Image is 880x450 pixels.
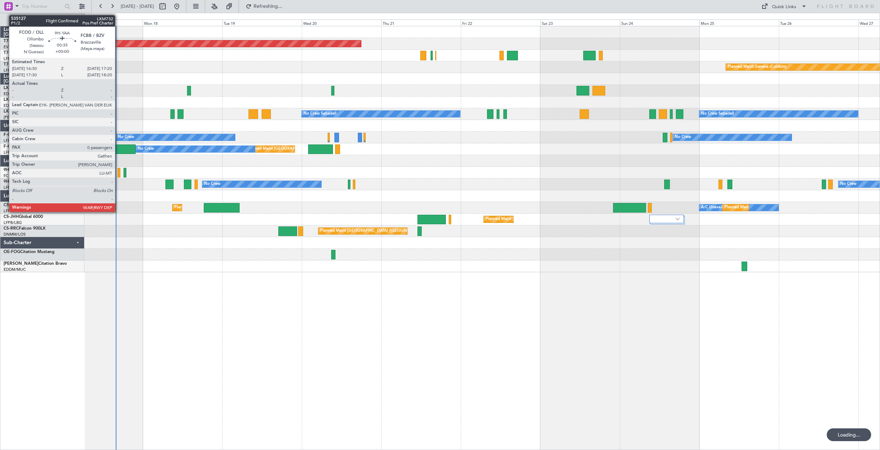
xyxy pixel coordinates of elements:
[4,44,48,50] a: EVRA/[PERSON_NAME]
[86,14,98,20] div: [DATE]
[4,215,43,219] a: CS-JHHGlobal 6000
[461,20,540,26] div: Fri 22
[320,226,432,236] div: Planned Maint [GEOGRAPHIC_DATA] ([GEOGRAPHIC_DATA])
[253,4,283,9] span: Refreshing...
[4,62,40,67] a: T7-EAGLFalcon 8X
[4,203,44,207] a: CS-DOUGlobal 6500
[779,20,858,26] div: Tue 26
[728,62,786,72] div: Planned Maint Geneva (Cointrin)
[302,20,381,26] div: Wed 20
[4,267,26,272] a: EDDM/MUC
[4,86,19,90] span: LX-GBH
[204,179,220,190] div: No Crew
[138,144,154,154] div: No Crew
[4,180,40,184] a: 9H-LPZLegacy 500
[4,115,45,120] a: [PERSON_NAME]/QSA
[4,168,44,172] a: 9H-YAAGlobal 5000
[174,202,286,213] div: Planned Maint [GEOGRAPHIC_DATA] ([GEOGRAPHIC_DATA])
[4,262,67,266] a: [PERSON_NAME]Citation Bravo
[4,144,19,149] span: F-HECD
[4,220,22,225] a: LFPB/LBG
[4,226,45,231] a: CS-RRCFalcon 900LX
[63,20,143,26] div: Sun 17
[4,68,22,73] a: LFPB/LBG
[8,14,77,25] button: All Aircraft
[4,150,22,155] a: LFPB/LBG
[18,17,75,22] span: All Aircraft
[701,202,731,213] div: A/C Unavailable
[4,168,20,172] span: 9H-YAA
[827,428,871,441] div: Loading...
[4,103,24,108] a: EDLW/DTM
[4,109,20,114] span: LX-AOA
[699,20,779,26] div: Mon 25
[143,20,222,26] div: Mon 18
[4,51,47,55] a: T7-EMIHawker 900XP
[4,62,21,67] span: T7-EAGL
[4,262,38,266] span: [PERSON_NAME]
[840,179,857,190] div: No Crew
[4,250,20,254] span: OE-FOG
[4,133,46,137] a: F-GPNJFalcon 900EX
[242,1,285,12] button: Refreshing...
[4,226,19,231] span: CS-RRC
[4,138,22,143] a: LFPB/LBG
[4,86,39,90] a: LX-GBHFalcon 7X
[758,1,810,12] button: Quick Links
[121,3,154,10] span: [DATE] - [DATE]
[304,109,337,119] div: No Crew Sabadell
[4,39,20,43] span: T7-DYN
[486,214,597,225] div: Planned Maint [GEOGRAPHIC_DATA] ([GEOGRAPHIC_DATA])
[675,132,691,143] div: No Crew
[4,232,26,237] a: DNMM/LOS
[222,20,302,26] div: Tue 19
[4,98,60,102] a: LX-INBFalcon 900EX EASy II
[118,132,134,143] div: No Crew
[4,98,17,102] span: LX-INB
[4,51,17,55] span: T7-EMI
[4,133,19,137] span: F-GPNJ
[4,180,18,184] span: 9H-LPZ
[4,39,50,43] a: T7-DYNChallenger 604
[772,4,796,11] div: Quick Links
[4,56,24,61] a: LFMN/NCE
[540,20,620,26] div: Sat 23
[676,218,680,220] img: arrow-gray.svg
[620,20,699,26] div: Sun 24
[4,250,55,254] a: OE-FOGCitation Mustang
[4,173,22,179] a: FCBB/BZV
[4,215,19,219] span: CS-JHH
[4,208,22,214] a: LFPB/LBG
[4,203,20,207] span: CS-DOU
[725,202,836,213] div: Planned Maint [GEOGRAPHIC_DATA] ([GEOGRAPHIC_DATA])
[22,1,62,12] input: Trip Number
[4,91,24,97] a: EDLW/DTM
[4,109,54,114] a: LX-AOACitation Mustang
[701,109,734,119] div: No Crew Sabadell
[4,144,39,149] a: F-HECDFalcon 7X
[4,185,24,190] a: LFMD/CEQ
[381,20,461,26] div: Thu 21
